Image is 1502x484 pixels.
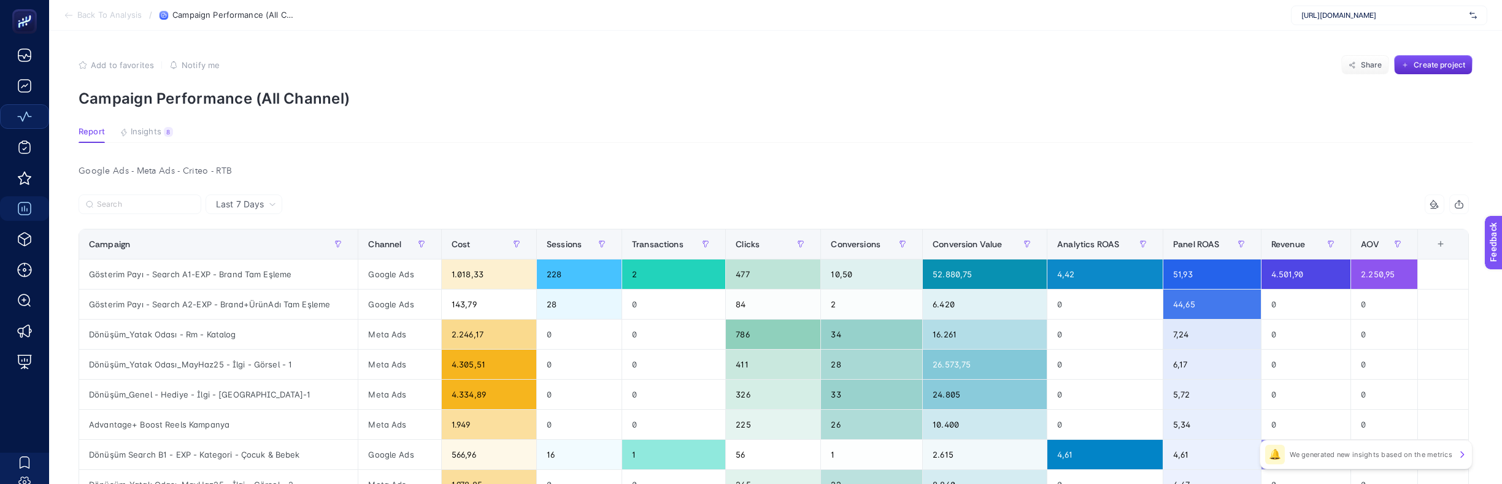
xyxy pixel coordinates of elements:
div: 4.305,51 [442,350,536,379]
div: 33 [821,380,922,409]
span: Conversion Value [933,239,1002,249]
div: 28 [537,290,622,319]
span: Last 7 Days [216,198,264,210]
span: Clicks [736,239,760,249]
div: 84 [726,290,820,319]
div: 6,17 [1163,350,1261,379]
div: Dönüşüm_Yatak Odası_MayHaz25 - İlgi - Görsel - 1 [79,350,358,379]
div: 0 [1047,350,1163,379]
div: 0 [622,380,725,409]
div: 4.501,90 [1261,259,1350,289]
span: Transactions [632,239,684,249]
div: 0 [1261,380,1350,409]
div: 0 [1351,320,1417,349]
div: 4,61 [1163,440,1261,469]
div: 0 [622,320,725,349]
button: Create project [1394,55,1473,75]
div: 0 [1351,290,1417,319]
div: Gösterim Payı - Search A1-EXP - Brand Tam Eşleme [79,259,358,289]
div: 0 [1047,410,1163,439]
div: Google Ads - Meta Ads - Criteo - RTB [69,163,1479,180]
span: Add to favorites [91,60,154,70]
div: 0 [1351,410,1417,439]
div: Google Ads [358,259,441,289]
div: 8 [164,127,173,137]
button: Add to favorites [79,60,154,70]
span: Insights [131,127,161,137]
div: 0 [537,350,622,379]
span: Share [1361,60,1382,70]
span: Channel [368,239,401,249]
div: 16 [537,440,622,469]
span: Revenue [1271,239,1305,249]
div: 2.250,95 [1351,259,1417,289]
span: Panel ROAS [1173,239,1219,249]
div: 51,93 [1163,259,1261,289]
div: 0 [1047,320,1163,349]
img: svg%3e [1469,9,1477,21]
div: 1 [622,440,725,469]
div: 2 [622,259,725,289]
div: 12 items selected [1428,239,1438,266]
div: Google Ads [358,440,441,469]
p: We generated new insights based on the metrics [1290,450,1452,459]
div: 477 [726,259,820,289]
div: 0 [537,410,622,439]
span: Campaign Performance (All Channel) [172,10,295,20]
div: 5,34 [1163,410,1261,439]
span: Feedback [7,4,47,13]
div: Dönüşüm_Yatak Odası - Rm - Katalog [79,320,358,349]
div: 10.400 [923,410,1047,439]
button: Notify me [169,60,220,70]
span: AOV [1361,239,1379,249]
div: 0 [537,380,622,409]
div: 1.018,33 [442,259,536,289]
div: Advantage+ Boost Reels Kampanya [79,410,358,439]
div: 26.573,75 [923,350,1047,379]
div: Meta Ads [358,320,441,349]
div: 5,72 [1163,380,1261,409]
div: 16.261 [923,320,1047,349]
div: 0 [1261,410,1350,439]
span: Create project [1414,60,1465,70]
div: Meta Ads [358,350,441,379]
div: 52.880,75 [923,259,1047,289]
div: 6.420 [923,290,1047,319]
span: Cost [452,239,471,249]
div: 4.334,89 [442,380,536,409]
div: 0 [537,320,622,349]
div: 0 [1047,380,1163,409]
span: / [149,10,152,20]
div: 566,96 [442,440,536,469]
div: 2.615 [923,440,1047,469]
div: + [1429,239,1452,249]
div: 0 [1351,380,1417,409]
div: 10,50 [821,259,922,289]
div: 1 [821,440,922,469]
div: Gösterim Payı - Search A2-EXP - Brand+ÜrünAdı Tam Eşleme [79,290,358,319]
div: 🔔 [1265,445,1285,464]
div: 4,42 [1047,259,1163,289]
div: 34 [821,320,922,349]
div: 228 [537,259,622,289]
div: Google Ads [358,290,441,319]
span: Analytics ROAS [1057,239,1119,249]
span: Report [79,127,105,137]
div: 56 [726,440,820,469]
div: 28 [821,350,922,379]
span: Notify me [182,60,220,70]
div: Meta Ads [358,410,441,439]
div: Dönüşüm_Genel - Hediye - İlgi - [GEOGRAPHIC_DATA]-1 [79,380,358,409]
div: 225 [726,410,820,439]
input: Search [97,200,194,209]
div: 0 [1351,350,1417,379]
div: 24.805 [923,380,1047,409]
div: 44,65 [1163,290,1261,319]
div: 0 [1261,320,1350,349]
div: 786 [726,320,820,349]
p: Campaign Performance (All Channel) [79,90,1473,107]
div: 0 [1261,290,1350,319]
div: 2.246,17 [442,320,536,349]
span: Conversions [831,239,880,249]
div: 2 [821,290,922,319]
